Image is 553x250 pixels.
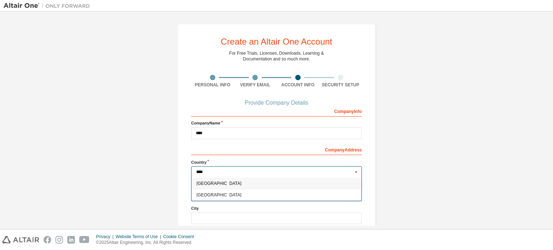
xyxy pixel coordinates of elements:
label: Company Name [191,120,362,126]
label: Country [191,159,362,165]
img: Altair One [4,2,94,9]
div: Website Terms of Use [116,234,163,240]
div: Personal Info [191,82,234,88]
div: Provide Company Details [191,101,362,105]
div: Security Setup [319,82,362,88]
div: Company Info [191,105,362,117]
div: Account Info [276,82,319,88]
span: [GEOGRAPHIC_DATA] [197,193,357,197]
div: Verify Email [234,82,277,88]
div: Cookie Consent [163,234,198,240]
label: City [191,205,362,211]
span: [GEOGRAPHIC_DATA] [197,181,357,186]
div: Privacy [96,234,116,240]
div: Create an Altair One Account [221,37,332,46]
img: youtube.svg [79,236,90,244]
div: For Free Trials, Licenses, Downloads, Learning & Documentation and so much more. [229,50,324,62]
p: © 2025 Altair Engineering, Inc. All Rights Reserved. [96,240,198,246]
img: altair_logo.svg [2,236,39,244]
div: Company Address [191,144,362,155]
img: instagram.svg [55,236,63,244]
img: facebook.svg [44,236,51,244]
img: linkedin.svg [67,236,75,244]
